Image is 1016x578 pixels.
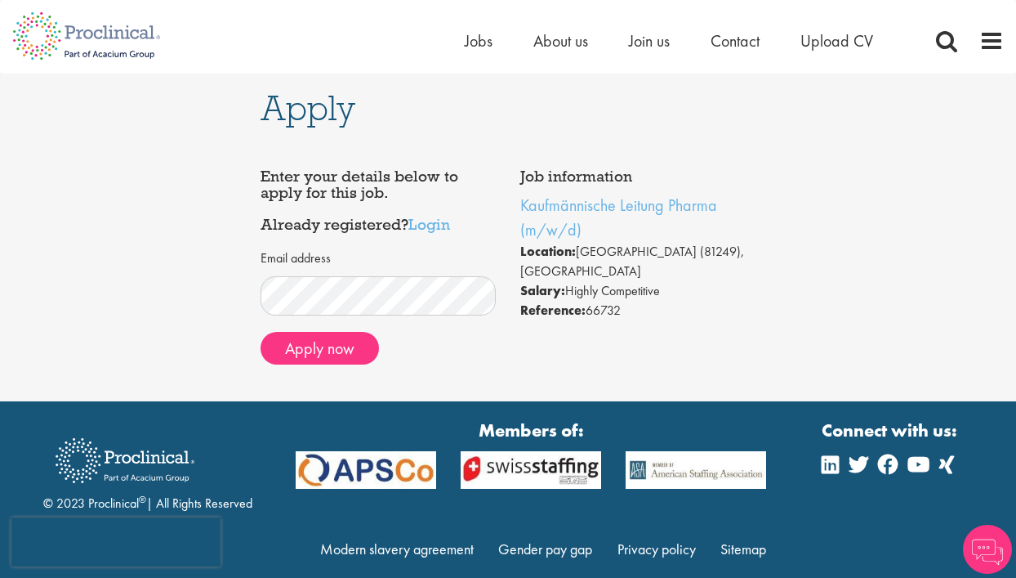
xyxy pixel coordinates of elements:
[800,30,873,52] a: Upload CV
[520,281,756,301] li: Highly Competitive
[520,302,586,319] strong: Reference:
[261,168,497,233] h4: Enter your details below to apply for this job. Already registered?
[465,30,492,52] a: Jobs
[629,30,670,52] a: Join us
[261,249,331,268] label: Email address
[43,426,252,513] div: © 2023 Proclinical | All Rights Reserved
[498,540,592,558] a: Gender pay gap
[520,243,576,260] strong: Location:
[711,30,760,52] a: Contact
[11,518,221,567] iframe: reCAPTCHA
[261,332,379,365] button: Apply now
[520,242,756,281] li: [GEOGRAPHIC_DATA] (81249), [GEOGRAPHIC_DATA]
[520,195,717,240] a: Kaufmännische Leitung Pharma (m/w/d)
[320,540,474,558] a: Modern slavery agreement
[296,418,767,443] strong: Members of:
[822,418,960,443] strong: Connect with us:
[533,30,588,52] a: About us
[43,427,207,495] img: Proclinical Recruitment
[613,451,778,489] img: APSCo
[520,282,565,299] strong: Salary:
[520,301,756,320] li: 66732
[720,540,766,558] a: Sitemap
[283,451,448,489] img: APSCo
[520,168,756,185] h4: Job information
[408,214,450,234] a: Login
[963,525,1012,574] img: Chatbot
[617,540,696,558] a: Privacy policy
[261,86,355,130] span: Apply
[139,493,146,506] sup: ®
[448,451,613,489] img: APSCo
